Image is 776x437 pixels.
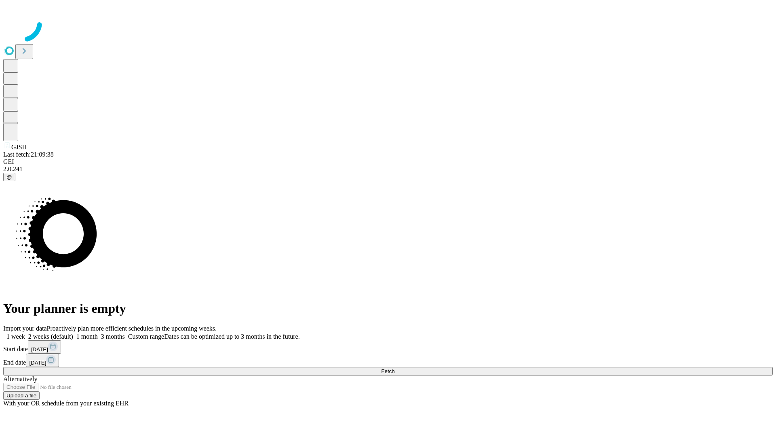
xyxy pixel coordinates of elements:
[3,301,773,316] h1: Your planner is empty
[3,367,773,375] button: Fetch
[6,174,12,180] span: @
[3,173,15,181] button: @
[47,325,217,332] span: Proactively plan more efficient schedules in the upcoming weeks.
[29,360,46,366] span: [DATE]
[11,144,27,151] span: GJSH
[26,354,59,367] button: [DATE]
[3,375,37,382] span: Alternatively
[3,151,54,158] span: Last fetch: 21:09:38
[3,391,40,400] button: Upload a file
[28,333,73,340] span: 2 weeks (default)
[3,400,129,407] span: With your OR schedule from your existing EHR
[28,340,61,354] button: [DATE]
[3,354,773,367] div: End date
[3,165,773,173] div: 2.0.241
[6,333,25,340] span: 1 week
[3,158,773,165] div: GEI
[3,340,773,354] div: Start date
[3,325,47,332] span: Import your data
[381,368,394,374] span: Fetch
[101,333,125,340] span: 3 months
[164,333,299,340] span: Dates can be optimized up to 3 months in the future.
[76,333,98,340] span: 1 month
[128,333,164,340] span: Custom range
[31,346,48,352] span: [DATE]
